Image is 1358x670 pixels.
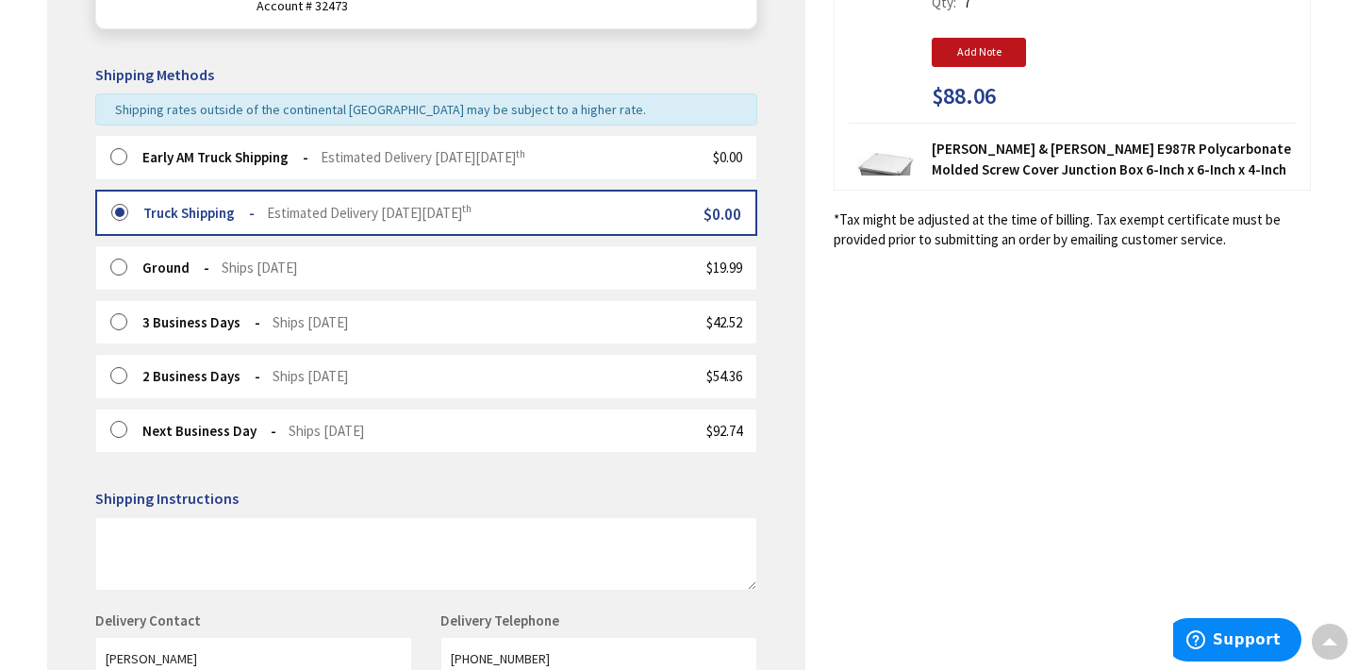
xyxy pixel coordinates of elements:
span: $42.52 [706,313,742,331]
strong: 2 Business Days [142,367,260,385]
h5: Shipping Methods [95,67,757,84]
sup: th [516,147,525,160]
iframe: Opens a widget where you can find more information [1173,618,1301,665]
sup: th [462,202,472,215]
span: Shipping Instructions [95,489,239,508]
span: Ships [DATE] [289,422,364,440]
strong: Next Business Day [142,422,276,440]
span: $19.99 [706,259,742,276]
span: Estimated Delivery [DATE][DATE] [321,148,525,166]
: *Tax might be adjusted at the time of billing. Tax exempt certificate must be provided prior to s... [834,209,1311,250]
span: Shipping rates outside of the continental [GEOGRAPHIC_DATA] may be subject to a higher rate. [115,101,646,118]
strong: Truck Shipping [143,204,255,222]
span: $0.00 [704,204,741,225]
strong: 3 Business Days [142,313,260,331]
span: Ships [DATE] [273,367,348,385]
span: $0.00 [713,148,742,166]
strong: Ground [142,259,209,276]
label: Delivery Contact [95,611,206,629]
span: Ships [DATE] [273,313,348,331]
span: $92.74 [706,422,742,440]
span: Ships [DATE] [222,259,297,276]
span: Estimated Delivery [DATE][DATE] [267,204,472,222]
label: Delivery Telephone [440,611,564,629]
span: $54.36 [706,367,742,385]
strong: [PERSON_NAME] & [PERSON_NAME] E987R Polycarbonate Molded Screw Cover Junction Box 6-Inch x 6-Inch... [932,139,1296,199]
span: $88.06 [932,84,996,109]
img: Thomas & Betts E987R Polycarbonate Molded Screw Cover Junction Box 6-Inch x 6-Inch x 4-Inch Carlon® [856,146,915,205]
strong: Early AM Truck Shipping [142,148,308,166]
